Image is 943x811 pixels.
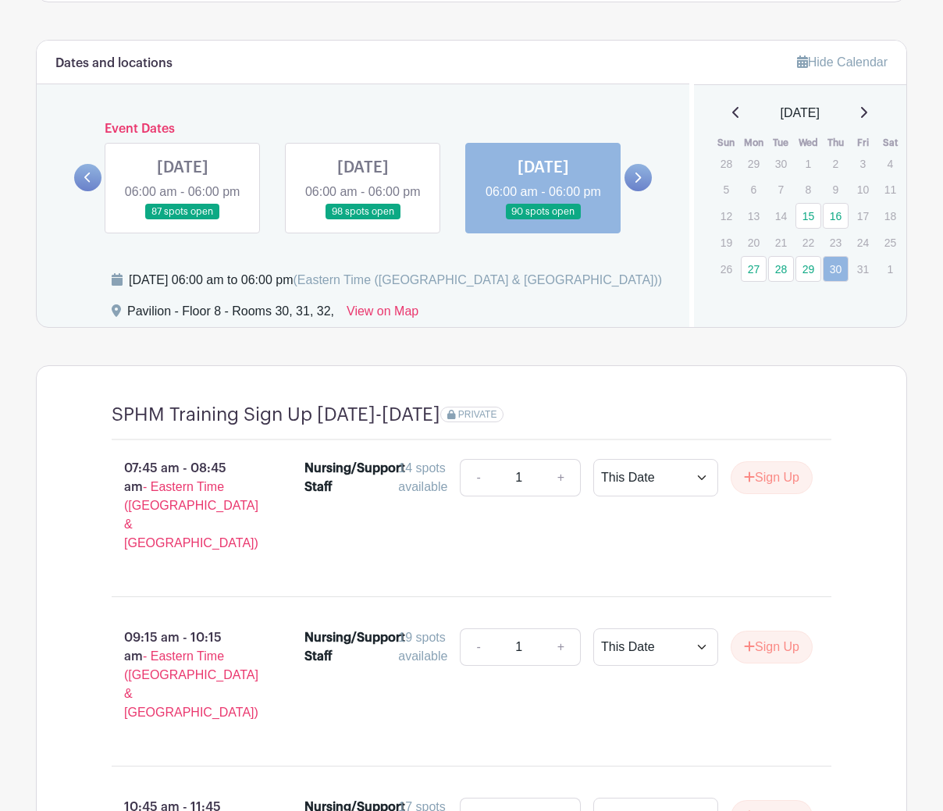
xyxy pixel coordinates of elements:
a: 28 [768,256,794,282]
p: 19 [713,230,739,254]
span: [DATE] [781,104,820,123]
p: 8 [795,177,821,201]
p: 22 [795,230,821,254]
p: 14 [768,204,794,228]
a: 15 [795,203,821,229]
p: 24 [850,230,876,254]
th: Fri [849,135,877,151]
th: Sat [877,135,904,151]
a: 30 [823,256,849,282]
p: 10 [850,177,876,201]
p: 20 [741,230,767,254]
span: - Eastern Time ([GEOGRAPHIC_DATA] & [GEOGRAPHIC_DATA]) [124,649,258,719]
a: + [542,628,581,666]
p: 3 [850,151,876,176]
h4: SPHM Training Sign Up [DATE]-[DATE] [112,404,440,426]
p: 1 [877,257,903,281]
p: 07:45 am - 08:45 am [87,453,279,559]
p: 28 [713,151,739,176]
a: 27 [741,256,767,282]
p: 25 [877,230,903,254]
a: + [542,459,581,496]
p: 09:15 am - 10:15 am [87,622,279,728]
div: 19 spots available [398,628,447,666]
th: Thu [822,135,849,151]
a: - [460,628,496,666]
a: 16 [823,203,849,229]
div: Nursing/Support Staff [304,459,413,496]
th: Sun [713,135,740,151]
p: 9 [823,177,849,201]
p: 2 [823,151,849,176]
p: 11 [877,177,903,201]
th: Mon [740,135,767,151]
p: 18 [877,204,903,228]
span: PRIVATE [458,409,497,420]
a: View on Map [347,302,418,327]
p: 4 [877,151,903,176]
h6: Dates and locations [55,56,173,71]
p: 13 [741,204,767,228]
p: 30 [768,151,794,176]
h6: Event Dates [101,122,625,137]
p: 17 [850,204,876,228]
span: - Eastern Time ([GEOGRAPHIC_DATA] & [GEOGRAPHIC_DATA]) [124,480,258,550]
p: 6 [741,177,767,201]
th: Tue [767,135,795,151]
span: (Eastern Time ([GEOGRAPHIC_DATA] & [GEOGRAPHIC_DATA])) [293,273,662,286]
p: 29 [741,151,767,176]
div: 14 spots available [398,459,447,496]
div: Nursing/Support Staff [304,628,413,666]
p: 5 [713,177,739,201]
th: Wed [795,135,822,151]
button: Sign Up [731,631,813,663]
p: 23 [823,230,849,254]
p: 31 [850,257,876,281]
a: Hide Calendar [797,55,888,69]
p: 7 [768,177,794,201]
div: Pavilion - Floor 8 - Rooms 30, 31, 32, [127,302,334,327]
button: Sign Up [731,461,813,494]
p: 12 [713,204,739,228]
a: 29 [795,256,821,282]
p: 21 [768,230,794,254]
div: [DATE] 06:00 am to 06:00 pm [129,271,662,290]
a: - [460,459,496,496]
p: 1 [795,151,821,176]
p: 26 [713,257,739,281]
